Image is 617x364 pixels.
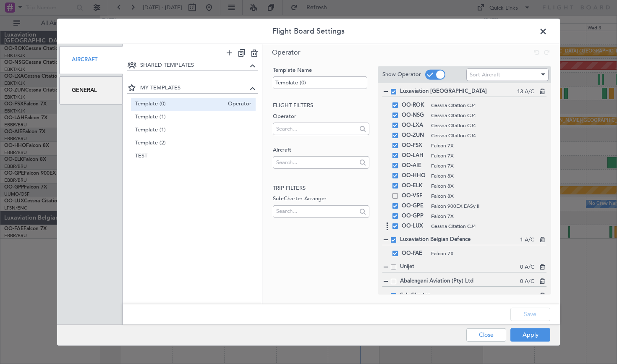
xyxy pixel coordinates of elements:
[135,113,252,122] span: Template (1)
[431,192,546,199] span: Falcon 8X
[431,249,546,257] span: Falcon 7X
[402,150,427,160] span: OO-LAH
[431,172,546,179] span: Falcon 8X
[402,170,427,181] span: OO-HHO
[59,46,123,74] div: Aircraft
[431,182,546,189] span: Falcon 8X
[400,236,520,244] span: Luxaviation Belgian Defence
[402,181,427,191] span: OO-ELK
[224,100,251,109] span: Operator
[510,328,550,342] button: Apply
[431,222,546,230] span: Cessna Citation CJ4
[402,100,427,110] span: OO-ROK
[59,76,123,105] div: General
[431,202,546,209] span: Falcon 900EX EASy II
[431,141,546,149] span: Falcon 7X
[402,110,427,120] span: OO-NSG
[402,211,427,221] span: OO-GPP
[431,121,546,129] span: Cessna Citation CJ4
[135,100,224,109] span: Template (0)
[135,152,252,161] span: TEST
[276,156,356,168] input: Search...
[400,291,534,300] span: Sub-Charter
[273,146,369,154] label: Aircraft
[273,112,369,120] label: Operator
[402,221,427,231] span: OO-LUX
[402,120,427,130] span: OO-LXA
[520,236,534,244] span: 1 A/C
[400,87,517,96] span: Luxaviation [GEOGRAPHIC_DATA]
[431,131,546,139] span: Cessna Citation CJ4
[520,263,534,272] span: 0 A/C
[57,18,560,44] header: Flight Board Settings
[402,201,427,211] span: OO-GPE
[273,195,369,203] label: Sub-Charter Arranger
[470,71,500,79] span: Sort Aircraft
[135,126,252,135] span: Template (1)
[140,61,248,70] span: SHARED TEMPLATES
[466,328,506,342] button: Close
[273,66,369,74] label: Template Name
[402,160,427,170] span: OO-AIE
[431,101,546,109] span: Cessna Citation CJ4
[431,152,546,159] span: Falcon 7X
[431,111,546,119] span: Cessna Citation CJ4
[402,248,427,258] span: OO-FAE
[400,277,520,285] span: Abalengani Aviation (Pty) Ltd
[276,122,356,135] input: Search...
[276,205,356,217] input: Search...
[431,162,546,169] span: Falcon 7X
[431,212,546,220] span: Falcon 7X
[402,191,427,201] span: OO-VSF
[402,140,427,150] span: OO-FSX
[135,139,252,148] span: Template (2)
[517,88,534,96] span: 13 A/C
[273,102,369,110] h2: Flight filters
[402,130,427,140] span: OO-ZUN
[400,263,520,271] span: Unijet
[140,84,248,92] span: MY TEMPLATES
[382,71,421,79] label: Show Operator
[273,184,369,192] h2: Trip filters
[272,47,301,57] span: Operator
[520,278,534,286] span: 0 A/C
